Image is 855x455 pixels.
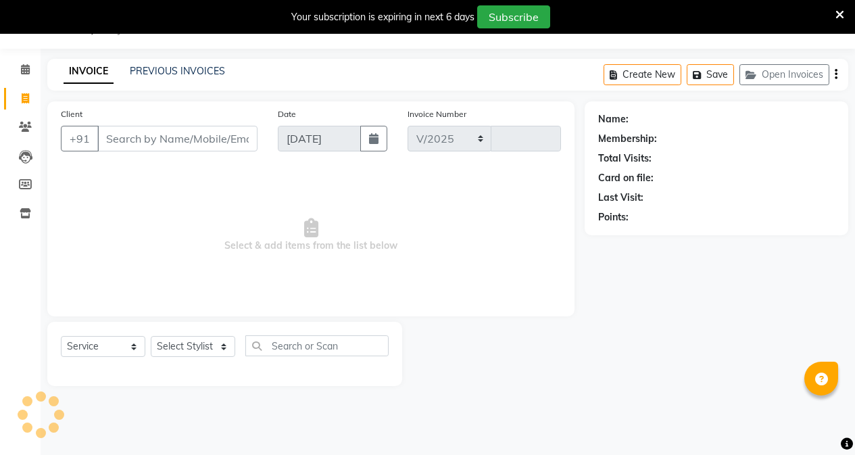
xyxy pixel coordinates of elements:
[598,151,652,166] div: Total Visits:
[604,64,681,85] button: Create New
[278,108,296,120] label: Date
[687,64,734,85] button: Save
[598,171,654,185] div: Card on file:
[598,210,629,224] div: Points:
[130,65,225,77] a: PREVIOUS INVOICES
[61,168,561,303] span: Select & add items from the list below
[408,108,466,120] label: Invoice Number
[97,126,258,151] input: Search by Name/Mobile/Email/Code
[291,10,474,24] div: Your subscription is expiring in next 6 days
[245,335,389,356] input: Search or Scan
[61,126,99,151] button: +91
[598,132,657,146] div: Membership:
[598,191,643,205] div: Last Visit:
[61,108,82,120] label: Client
[598,112,629,126] div: Name:
[477,5,550,28] button: Subscribe
[739,64,829,85] button: Open Invoices
[64,59,114,84] a: INVOICE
